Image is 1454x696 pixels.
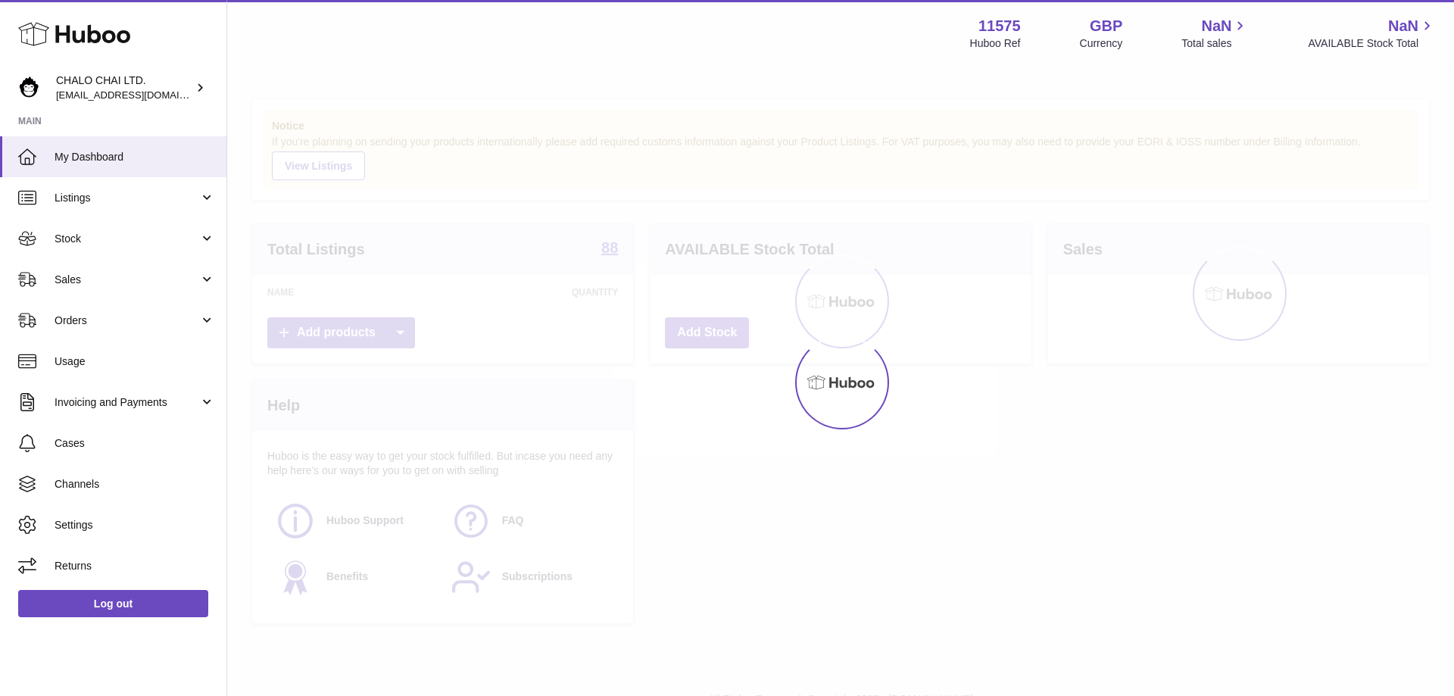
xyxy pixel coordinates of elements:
span: Sales [55,273,199,287]
a: NaN Total sales [1181,16,1249,51]
span: NaN [1388,16,1418,36]
span: [EMAIL_ADDRESS][DOMAIN_NAME] [56,89,223,101]
span: Settings [55,518,215,532]
span: Cases [55,436,215,451]
div: CHALO CHAI LTD. [56,73,192,102]
img: Chalo@chalocompany.com [18,76,41,99]
span: Usage [55,354,215,369]
span: Channels [55,477,215,492]
span: Total sales [1181,36,1249,51]
strong: GBP [1090,16,1122,36]
a: Log out [18,590,208,617]
span: Orders [55,314,199,328]
div: Currency [1080,36,1123,51]
strong: 11575 [978,16,1021,36]
span: AVAILABLE Stock Total [1308,36,1436,51]
span: Stock [55,232,199,246]
div: Huboo Ref [970,36,1021,51]
span: NaN [1201,16,1231,36]
span: Returns [55,559,215,573]
span: My Dashboard [55,150,215,164]
span: Invoicing and Payments [55,395,199,410]
a: NaN AVAILABLE Stock Total [1308,16,1436,51]
span: Listings [55,191,199,205]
